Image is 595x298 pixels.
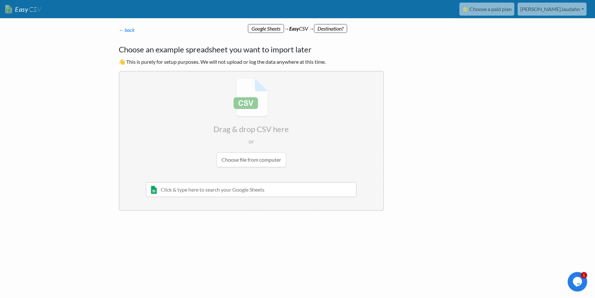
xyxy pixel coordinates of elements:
iframe: chat widget [568,272,588,291]
a: ⭐ Choose a paid plan [459,3,514,16]
input: Click & type here to search your Google Sheets [146,182,357,197]
a: ← back [119,27,135,33]
a: [PERSON_NAME].laudahn [518,3,587,16]
span: CSV [28,5,41,13]
p: 👋 This is purely for setup purposes. We will not upload or log the data anywhere at this time. [119,58,384,66]
div: → CSV → [112,18,483,33]
h4: Choose an example spreadsheet you want to import later [119,44,384,55]
a: EasyCSV [5,3,41,16]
